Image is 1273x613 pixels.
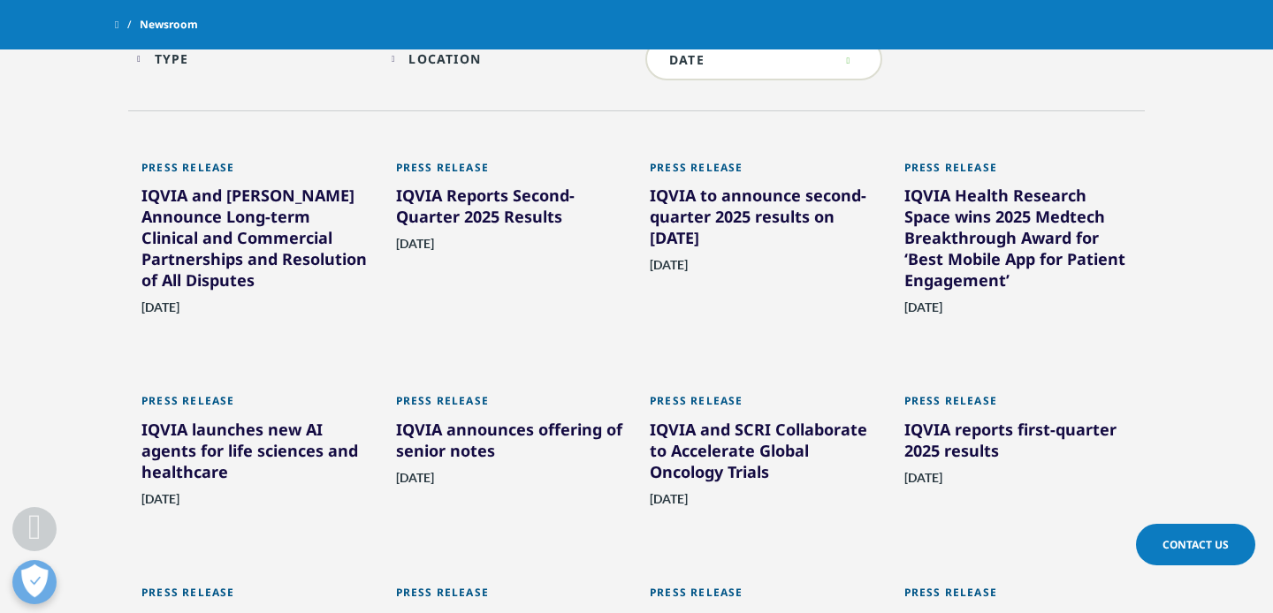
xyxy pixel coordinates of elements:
div: Press Release [396,586,624,609]
span: [DATE] [396,470,434,496]
input: DATE [645,38,882,80]
div: Press Release [650,161,878,185]
div: Type facet. [155,50,189,67]
div: Press Release [141,586,370,609]
div: IQVIA and SCRI Collaborate to Accelerate Global Oncology Trials [650,419,878,489]
div: Press Release [904,161,1132,185]
div: Press Release [904,394,1132,418]
div: IQVIA and [PERSON_NAME] Announce Long-term Clinical and Commercial Partnerships and Resolution of... [141,185,370,298]
button: Open Preferences [12,560,57,604]
div: Press Release [396,394,624,418]
div: Press Release [904,586,1132,609]
span: [DATE] [650,257,688,283]
div: IQVIA reports first-quarter 2025 results [904,419,1132,468]
span: Newsroom [140,9,198,41]
span: [DATE] [141,299,179,325]
div: IQVIA Reports Second-Quarter 2025 Results [396,185,624,234]
div: IQVIA to announce second-quarter 2025 results on [DATE] [650,185,878,255]
span: [DATE] [904,299,942,325]
span: Contact Us [1162,537,1229,552]
span: [DATE] [396,236,434,261]
span: [DATE] [650,491,688,517]
span: [DATE] [904,470,942,496]
span: [DATE] [141,491,179,517]
div: Press Release [141,394,370,418]
div: IQVIA launches new AI agents for life sciences and healthcare [141,419,370,489]
div: Press Release [141,161,370,185]
div: Press Release [396,161,624,185]
div: IQVIA Health Research Space wins 2025 Medtech Breakthrough Award for ‘Best Mobile App for Patient... [904,185,1132,298]
a: Contact Us [1136,524,1255,565]
div: Press Release [650,586,878,609]
div: Location facet. [408,50,481,67]
div: Press Release [650,394,878,418]
div: IQVIA announces offering of senior notes [396,419,624,468]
